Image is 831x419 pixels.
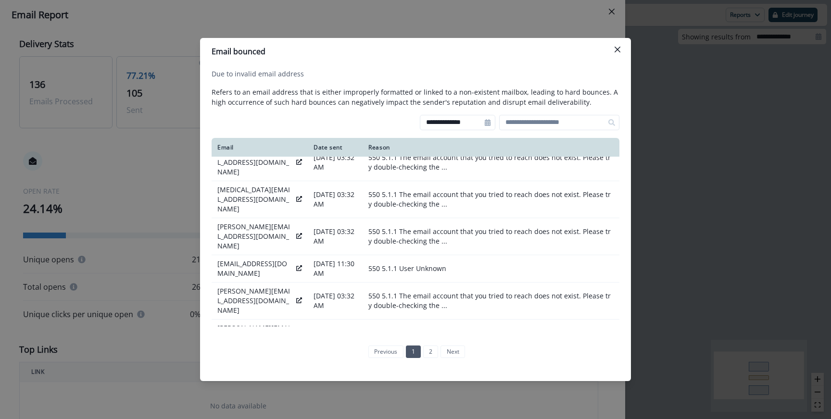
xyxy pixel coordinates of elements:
[314,144,357,151] div: Date sent
[217,286,292,315] p: [PERSON_NAME][EMAIL_ADDRESS][DOMAIN_NAME]
[368,153,614,172] p: 550 5.1.1 The email account that you tried to reach does not exist. Please try double-checking th...
[368,227,614,246] p: 550 5.1.1 The email account that you tried to reach does not exist. Please try double-checking th...
[217,144,302,151] div: Email
[314,259,357,278] p: [DATE] 11:30 AM
[314,153,357,172] p: [DATE] 03:32 AM
[217,148,292,177] p: [PERSON_NAME][EMAIL_ADDRESS][DOMAIN_NAME]
[212,69,304,79] p: Due to invalid email address
[314,291,357,310] p: [DATE] 03:32 AM
[423,345,438,358] a: Page 2
[366,345,465,358] ul: Pagination
[368,264,614,273] p: 550 5.1.1 User Unknown
[368,291,614,310] p: 550 5.1.1 The email account that you tried to reach does not exist. Please try double-checking th...
[217,222,292,251] p: [PERSON_NAME][EMAIL_ADDRESS][DOMAIN_NAME]
[314,190,357,209] p: [DATE] 03:32 AM
[217,185,292,214] p: [MEDICAL_DATA][EMAIL_ADDRESS][DOMAIN_NAME]
[217,259,292,278] p: [EMAIL_ADDRESS][DOMAIN_NAME]
[217,323,292,352] p: [PERSON_NAME][EMAIL_ADDRESS][DOMAIN_NAME]
[212,87,619,107] p: Refers to an email address that is either improperly formatted or linked to a non-existent mailbo...
[441,345,465,358] a: Next page
[368,144,614,151] div: Reason
[212,46,265,57] p: Email bounced
[368,190,614,209] p: 550 5.1.1 The email account that you tried to reach does not exist. Please try double-checking th...
[610,42,625,57] button: Close
[406,345,421,358] a: Page 1 is your current page
[314,227,357,246] p: [DATE] 03:32 AM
